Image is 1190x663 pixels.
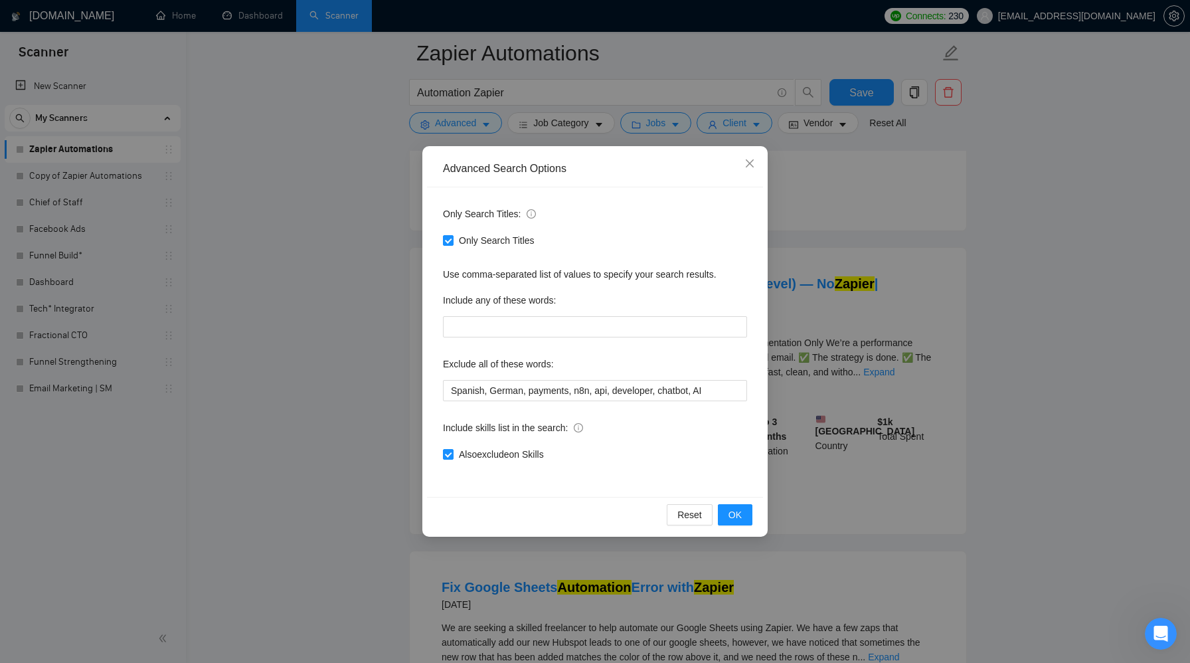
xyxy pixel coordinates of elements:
span: Also exclude on Skills [454,447,549,462]
span: OK [728,508,742,522]
label: Exclude all of these words: [443,353,554,375]
button: OK [718,504,752,525]
span: Include skills list in the search: [443,421,583,435]
div: Advanced Search Options [443,161,747,176]
button: Close [732,146,768,182]
button: Reset [667,504,713,525]
span: Reset [677,508,702,522]
span: Only Search Titles: [443,207,536,221]
iframe: Intercom live chat [1145,618,1177,650]
div: Use comma-separated list of values to specify your search results. [443,267,747,282]
span: Only Search Titles [454,233,540,248]
span: close [744,158,755,169]
label: Include any of these words: [443,290,556,311]
span: info-circle [527,209,536,219]
span: info-circle [574,423,583,432]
